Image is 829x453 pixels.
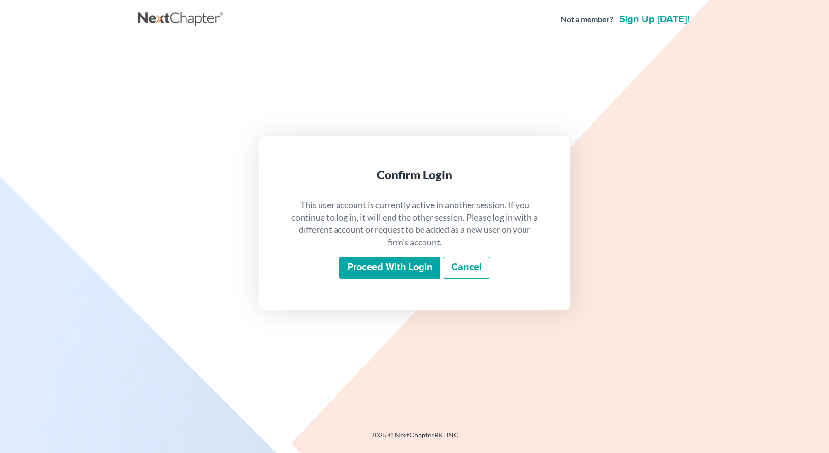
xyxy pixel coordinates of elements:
[617,15,692,24] a: Sign up [DATE]!
[443,257,490,279] a: Cancel
[339,257,440,279] input: Proceed with login
[290,167,539,183] div: Confirm Login
[138,430,692,448] div: 2025 © NextChapterBK, INC
[561,14,613,25] strong: Not a member?
[290,199,539,249] p: This user account is currently active in another session. If you continue to log in, it will end ...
